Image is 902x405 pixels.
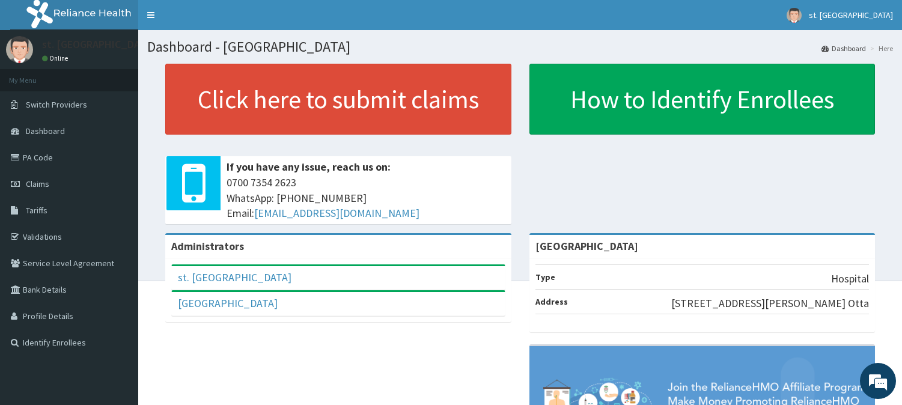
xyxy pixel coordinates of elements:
a: How to Identify Enrollees [529,64,876,135]
span: 0700 7354 2623 WhatsApp: [PHONE_NUMBER] Email: [227,175,505,221]
a: Click here to submit claims [165,64,511,135]
span: Claims [26,178,49,189]
a: Online [42,54,71,62]
p: [STREET_ADDRESS][PERSON_NAME] Otta [671,296,869,311]
b: Administrators [171,239,244,253]
b: If you have any issue, reach us on: [227,160,391,174]
a: [EMAIL_ADDRESS][DOMAIN_NAME] [254,206,419,220]
a: st. [GEOGRAPHIC_DATA] [178,270,291,284]
strong: [GEOGRAPHIC_DATA] [535,239,638,253]
a: [GEOGRAPHIC_DATA] [178,296,278,310]
a: Dashboard [821,43,866,53]
span: Tariffs [26,205,47,216]
span: Dashboard [26,126,65,136]
span: Switch Providers [26,99,87,110]
p: st. [GEOGRAPHIC_DATA] [42,39,156,50]
p: Hospital [831,271,869,287]
b: Type [535,272,555,282]
img: User Image [6,36,33,63]
img: User Image [787,8,802,23]
span: st. [GEOGRAPHIC_DATA] [809,10,893,20]
b: Address [535,296,568,307]
h1: Dashboard - [GEOGRAPHIC_DATA] [147,39,893,55]
li: Here [867,43,893,53]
